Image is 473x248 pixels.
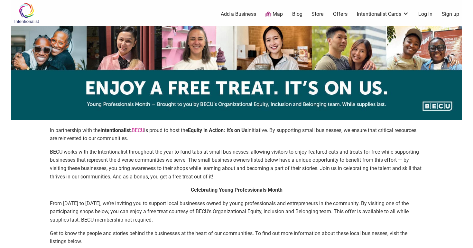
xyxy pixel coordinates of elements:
a: BECU [132,127,144,133]
a: Store [311,11,324,18]
p: From [DATE] to [DATE], we’re inviting you to support local businesses owned by young professional... [50,199,423,224]
a: Blog [292,11,302,18]
a: Intentionalist Cards [357,11,409,18]
strong: Equity in Action: It’s on Us [188,127,247,133]
a: Offers [333,11,348,18]
strong: Celebrating Young Professionals Month [191,187,283,193]
img: sponsor logo [11,26,462,120]
p: BECU works with the Intentionalist throughout the year to fund tabs at small businesses, allowing... [50,148,423,181]
a: Sign up [442,11,459,18]
strong: Intentionalist [100,127,131,133]
img: Intentionalist [11,3,42,24]
a: Log In [418,11,432,18]
a: Map [265,11,283,18]
p: In partnership with the , is proud to host the initiative. By supporting small businesses, we ens... [50,126,423,143]
p: Get to know the people and stories behind the businesses at the heart of our communities. To find... [50,229,423,246]
a: Add a Business [221,11,256,18]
